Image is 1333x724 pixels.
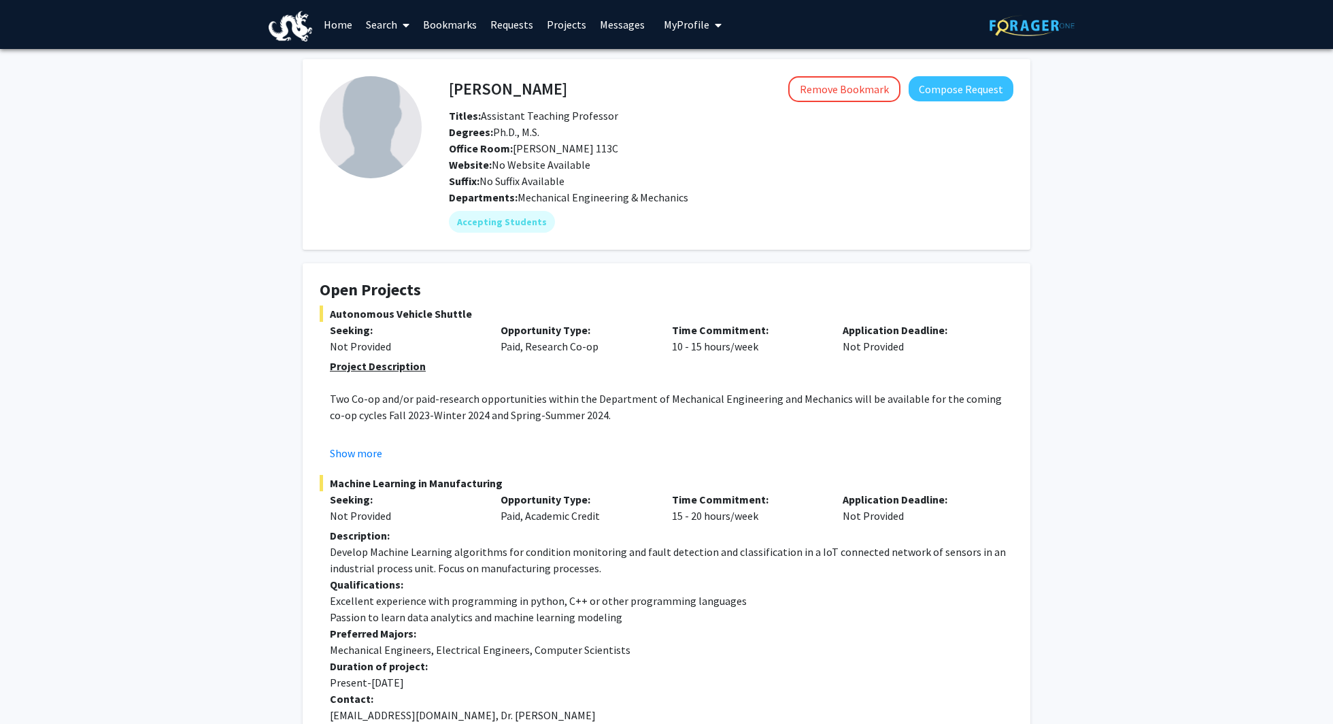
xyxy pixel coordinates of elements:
[330,338,480,355] div: Not Provided
[330,593,1013,609] p: Excellent experience with programming in python, C++ or other programming languages
[330,508,480,524] div: Not Provided
[330,491,480,508] p: Seeking:
[320,306,1013,322] span: Autonomous Vehicle Shuttle
[490,491,661,524] div: Paid, Academic Credit
[501,491,651,508] p: Opportunity Type:
[10,663,58,714] iframe: Chat
[664,18,709,31] span: My Profile
[672,322,822,338] p: Time Commitment:
[330,659,428,673] strong: Duration of project:
[832,491,1003,524] div: Not Provided
[449,158,590,171] span: No Website Available
[359,1,416,48] a: Search
[449,109,481,122] b: Titles:
[330,529,390,542] strong: Description:
[330,359,426,373] u: Project Description
[449,158,492,171] b: Website:
[330,391,1013,423] p: Two Co-op and/or paid-research opportunities within the Department of Mechanical Engineering and ...
[330,578,403,591] strong: Qualifications:
[330,544,1013,576] p: Develop Machine Learning algorithms for condition monitoring and fault detection and classificati...
[330,692,373,706] strong: Contact:
[449,109,618,122] span: Assistant Teaching Professor
[330,674,1013,691] p: Present-[DATE]
[990,15,1075,36] img: ForagerOne Logo
[449,174,564,188] span: No Suffix Available
[484,1,540,48] a: Requests
[330,627,416,640] strong: Preferred Majors:
[501,322,651,338] p: Opportunity Type:
[320,475,1013,491] span: Machine Learning in Manufacturing
[317,1,359,48] a: Home
[449,125,539,139] span: Ph.D., M.S.
[490,322,661,355] div: Paid, Research Co-op
[449,76,567,101] h4: [PERSON_NAME]
[672,491,822,508] p: Time Commitment:
[843,491,993,508] p: Application Deadline:
[449,191,518,204] b: Departments:
[593,1,652,48] a: Messages
[518,191,688,204] span: Mechanical Engineering & Mechanics
[330,609,1013,625] p: Passion to learn data analytics and machine learning modeling
[269,11,312,42] img: Drexel University Logo
[416,1,484,48] a: Bookmarks
[843,322,993,338] p: Application Deadline:
[449,142,513,155] b: Office Room:
[320,76,422,178] img: Profile Picture
[909,76,1013,101] button: Compose Request to Dimitrios Fafalis
[320,280,1013,300] h4: Open Projects
[330,445,382,461] button: Show more
[832,322,1003,355] div: Not Provided
[449,142,618,155] span: [PERSON_NAME] 113C
[330,322,480,338] p: Seeking:
[449,125,493,139] b: Degrees:
[788,76,900,102] button: Remove Bookmark
[330,642,1013,658] p: Mechanical Engineers, Electrical Engineers, Computer Scientists
[540,1,593,48] a: Projects
[449,211,555,233] mat-chip: Accepting Students
[662,491,832,524] div: 15 - 20 hours/week
[662,322,832,355] div: 10 - 15 hours/week
[449,174,479,188] b: Suffix:
[330,707,1013,723] p: [EMAIL_ADDRESS][DOMAIN_NAME], Dr. [PERSON_NAME]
